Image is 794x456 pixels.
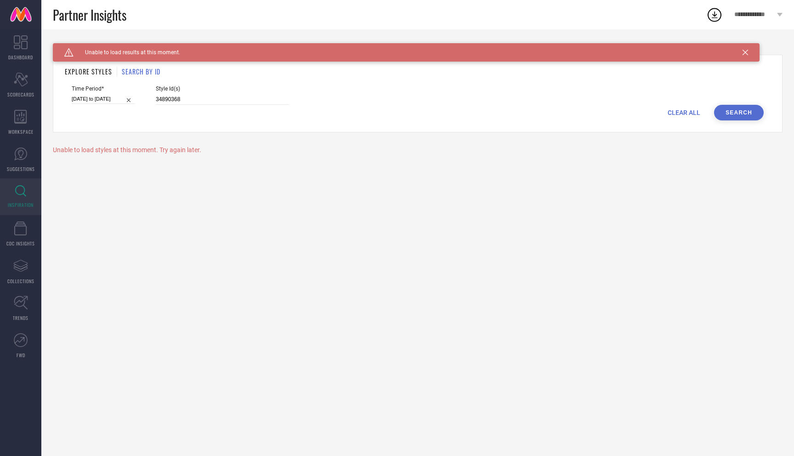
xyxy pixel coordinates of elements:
[8,128,34,135] span: WORKSPACE
[13,314,28,321] span: TRENDS
[156,94,289,105] input: Enter comma separated style ids e.g. 12345, 67890
[668,109,700,116] span: CLEAR ALL
[706,6,723,23] div: Open download list
[74,49,180,56] span: Unable to load results at this moment.
[65,67,112,76] h1: EXPLORE STYLES
[714,105,764,120] button: Search
[17,352,25,359] span: FWD
[122,67,160,76] h1: SEARCH BY ID
[7,91,34,98] span: SCORECARDS
[72,85,135,92] span: Time Period*
[53,6,126,24] span: Partner Insights
[8,54,33,61] span: DASHBOARD
[7,278,34,285] span: COLLECTIONS
[156,85,289,92] span: Style Id(s)
[53,43,783,50] div: Back TO Dashboard
[7,165,35,172] span: SUGGESTIONS
[6,240,35,247] span: CDC INSIGHTS
[72,94,135,104] input: Select time period
[8,201,34,208] span: INSPIRATION
[53,146,783,154] div: Unable to load styles at this moment. Try again later.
